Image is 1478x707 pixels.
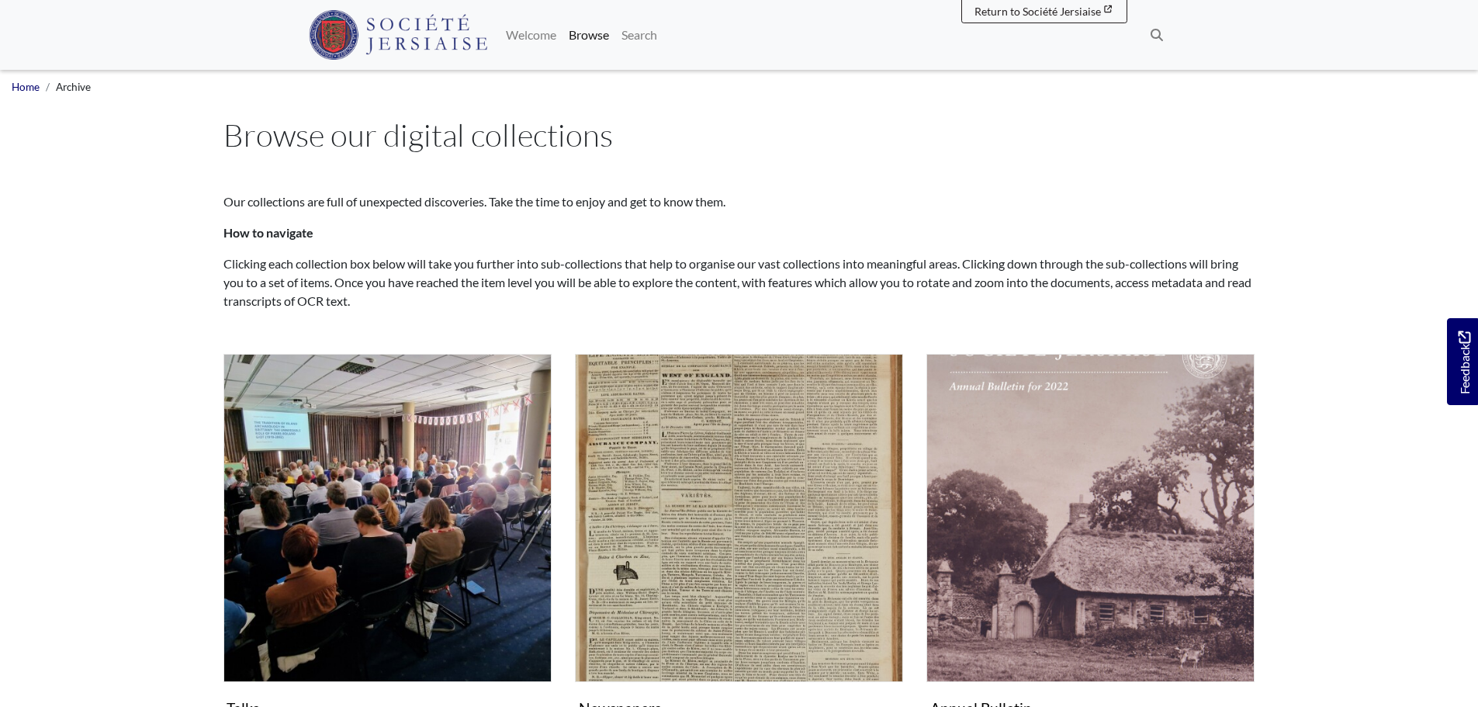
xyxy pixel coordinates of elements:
a: Welcome [500,19,562,50]
span: Return to Société Jersiaise [974,5,1101,18]
h1: Browse our digital collections [223,116,1255,154]
p: Clicking each collection box below will take you further into sub-collections that help to organi... [223,255,1255,310]
a: Would you like to provide feedback? [1447,318,1478,405]
span: Archive [56,81,91,93]
p: Our collections are full of unexpected discoveries. Take the time to enjoy and get to know them. [223,192,1255,211]
img: Newspapers [575,354,903,682]
a: Browse [562,19,615,50]
span: Feedback [1455,331,1473,393]
img: Annual Bulletin [926,354,1255,682]
a: Search [615,19,663,50]
strong: How to navigate [223,225,313,240]
img: Société Jersiaise [309,10,488,60]
a: Home [12,81,40,93]
img: Talks [223,354,552,682]
a: Société Jersiaise logo [309,6,488,64]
